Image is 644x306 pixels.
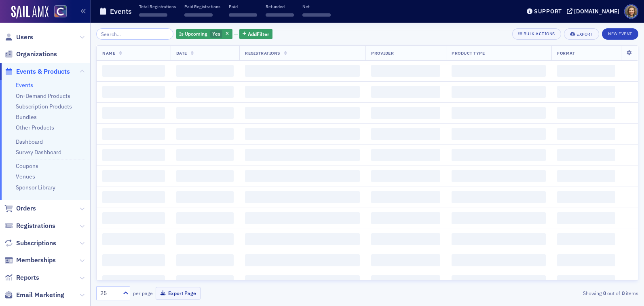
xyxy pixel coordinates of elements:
[557,191,615,203] span: ‌
[176,212,234,224] span: ‌
[371,107,440,119] span: ‌
[4,273,39,282] a: Reports
[229,13,257,17] span: ‌
[16,162,38,170] a: Coupons
[4,67,70,76] a: Events & Products
[371,275,440,287] span: ‌
[102,212,165,224] span: ‌
[102,107,165,119] span: ‌
[557,233,615,245] span: ‌
[602,30,638,37] a: New Event
[139,4,176,9] p: Total Registrations
[16,273,39,282] span: Reports
[557,50,575,56] span: Format
[16,291,64,300] span: Email Marketing
[245,107,360,119] span: ‌
[245,86,360,98] span: ‌
[176,107,234,119] span: ‌
[245,50,280,56] span: Registrations
[184,4,220,9] p: Paid Registrations
[557,149,615,161] span: ‌
[4,239,56,248] a: Subscriptions
[620,289,626,297] strong: 0
[139,13,167,17] span: ‌
[557,275,615,287] span: ‌
[557,128,615,140] span: ‌
[452,254,546,266] span: ‌
[245,254,360,266] span: ‌
[102,50,115,56] span: Name
[602,28,638,40] button: New Event
[4,256,56,265] a: Memberships
[245,212,360,224] span: ‌
[102,191,165,203] span: ‌
[176,86,234,98] span: ‌
[576,32,593,36] div: Export
[176,233,234,245] span: ‌
[371,170,440,182] span: ‌
[16,204,36,213] span: Orders
[302,13,331,17] span: ‌
[16,173,35,180] a: Venues
[452,128,546,140] span: ‌
[212,30,220,37] span: Yes
[266,4,294,9] p: Refunded
[574,8,619,15] div: [DOMAIN_NAME]
[4,50,57,59] a: Organizations
[557,170,615,182] span: ‌
[371,191,440,203] span: ‌
[96,28,173,40] input: Search…
[176,254,234,266] span: ‌
[452,86,546,98] span: ‌
[245,170,360,182] span: ‌
[452,275,546,287] span: ‌
[176,149,234,161] span: ‌
[4,291,64,300] a: Email Marketing
[102,65,165,77] span: ‌
[133,289,153,297] label: per page
[452,50,485,56] span: Product Type
[266,13,294,17] span: ‌
[16,81,33,89] a: Events
[512,28,561,40] button: Bulk Actions
[16,239,56,248] span: Subscriptions
[16,149,61,156] a: Survey Dashboard
[245,65,360,77] span: ‌
[248,30,269,38] span: Add Filter
[371,233,440,245] span: ‌
[229,4,257,9] p: Paid
[534,8,562,15] div: Support
[54,5,67,18] img: SailAMX
[302,4,331,9] p: Net
[567,8,622,14] button: [DOMAIN_NAME]
[156,287,201,300] button: Export Page
[371,254,440,266] span: ‌
[16,50,57,59] span: Organizations
[239,29,272,39] button: AddFilter
[371,149,440,161] span: ‌
[102,254,165,266] span: ‌
[102,86,165,98] span: ‌
[557,254,615,266] span: ‌
[557,86,615,98] span: ‌
[452,65,546,77] span: ‌
[371,128,440,140] span: ‌
[176,50,187,56] span: Date
[245,128,360,140] span: ‌
[102,275,165,287] span: ‌
[176,128,234,140] span: ‌
[371,212,440,224] span: ‌
[624,4,638,19] span: Profile
[452,170,546,182] span: ‌
[16,92,70,100] a: On-Demand Products
[102,170,165,182] span: ‌
[179,30,207,37] span: Is Upcoming
[4,204,36,213] a: Orders
[16,184,55,191] a: Sponsor Library
[452,107,546,119] span: ‌
[16,124,54,131] a: Other Products
[16,33,33,42] span: Users
[524,32,555,36] div: Bulk Actions
[564,28,599,40] button: Export
[16,256,56,265] span: Memberships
